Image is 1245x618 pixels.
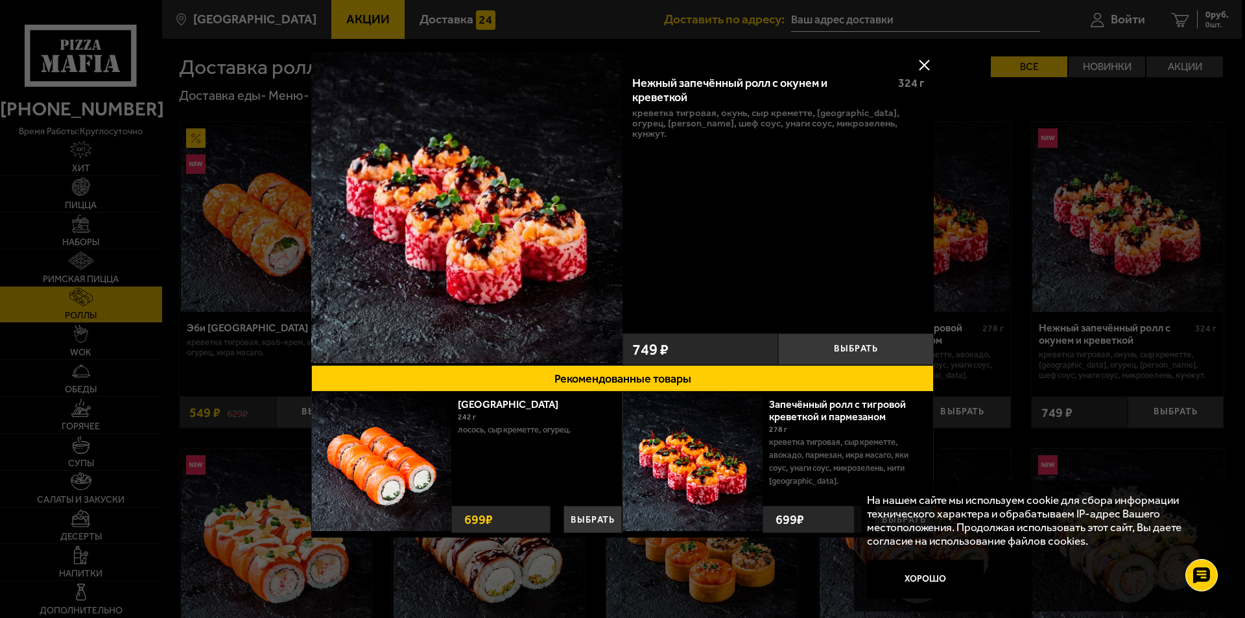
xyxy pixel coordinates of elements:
p: креветка тигровая, окунь, Сыр креметте, [GEOGRAPHIC_DATA], огурец, [PERSON_NAME], шеф соус, унаги... [632,108,924,139]
p: лосось, Сыр креметте, огурец. [458,423,612,436]
button: Хорошо [867,560,984,599]
div: Нежный запечённый ролл с окунем и креветкой [632,77,887,104]
button: Выбрать [778,333,934,365]
button: Выбрать [563,506,622,533]
a: Запечённый ролл с тигровой креветкой и пармезаном [769,398,906,423]
span: 278 г [769,425,787,434]
span: 749 ₽ [632,342,669,357]
a: [GEOGRAPHIC_DATA] [458,398,571,410]
img: Нежный запечённый ролл с окунем и креветкой [311,52,622,363]
a: Нежный запечённый ролл с окунем и креветкой [311,52,622,365]
p: На нашем сайте мы используем cookie для сбора информации технического характера и обрабатываем IP... [867,493,1207,547]
p: креветка тигровая, Сыр креметте, авокадо, пармезан, икра масаго, яки соус, унаги соус, микрозелен... [769,436,923,488]
button: Рекомендованные товары [311,365,934,392]
strong: 699 ₽ [772,506,807,532]
span: 324 г [898,76,924,90]
span: 242 г [458,412,476,422]
strong: 699 ₽ [461,506,496,532]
